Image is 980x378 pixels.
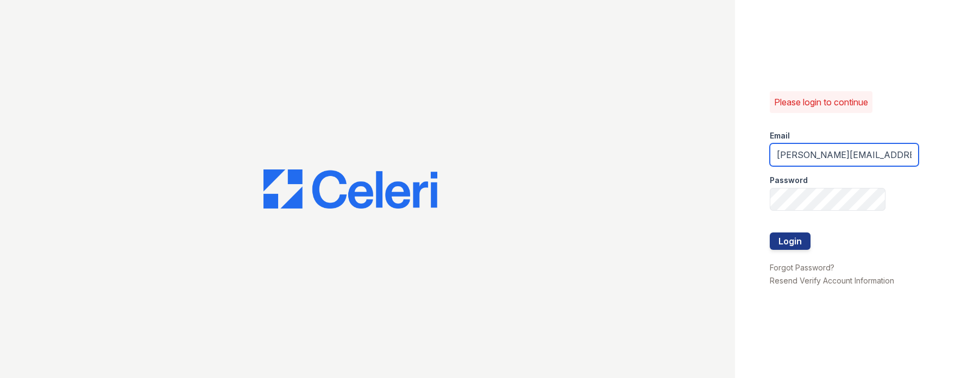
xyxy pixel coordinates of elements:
[770,232,811,250] button: Login
[770,276,894,285] a: Resend Verify Account Information
[770,130,790,141] label: Email
[770,263,834,272] a: Forgot Password?
[774,96,868,109] p: Please login to continue
[263,169,437,209] img: CE_Logo_Blue-a8612792a0a2168367f1c8372b55b34899dd931a85d93a1a3d3e32e68fde9ad4.png
[770,175,808,186] label: Password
